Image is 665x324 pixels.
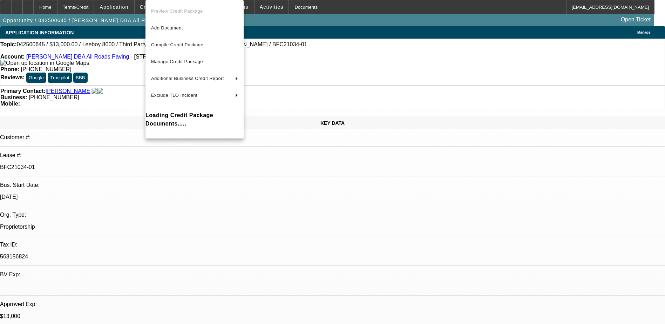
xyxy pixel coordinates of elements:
span: Manage Credit Package [151,59,203,64]
span: Add Document [151,25,183,31]
span: Compile Credit Package [151,42,203,47]
h4: Loading Credit Package Documents..... [145,111,244,128]
span: Additional Business Credit Report [151,76,224,81]
span: Exclude TLO Incident [151,93,197,98]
